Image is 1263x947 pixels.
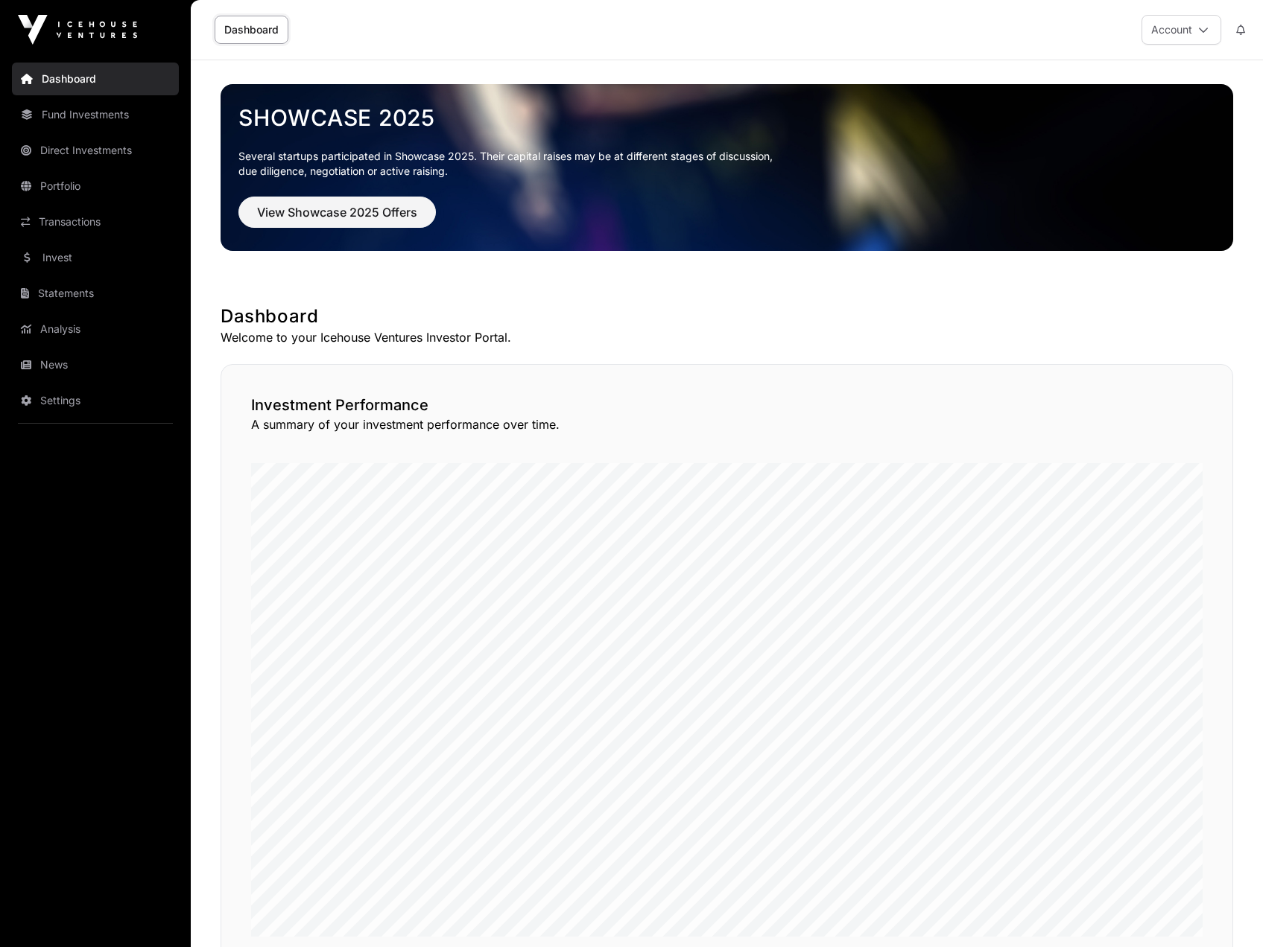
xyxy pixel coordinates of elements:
[12,277,179,310] a: Statements
[238,211,436,226] a: View Showcase 2025 Offers
[221,328,1233,346] p: Welcome to your Icehouse Ventures Investor Portal.
[221,304,1233,328] h1: Dashboard
[251,415,1203,433] p: A summary of your investment performance over time.
[221,84,1233,251] img: Showcase 2025
[12,348,179,381] a: News
[251,395,1203,415] h2: Investment Performance
[12,63,179,95] a: Dashboard
[238,197,436,228] button: View Showcase 2025 Offers
[12,241,179,274] a: Invest
[215,16,288,44] a: Dashboard
[12,170,179,203] a: Portfolio
[12,98,179,131] a: Fund Investments
[18,15,137,45] img: Icehouse Ventures Logo
[12,384,179,417] a: Settings
[12,313,179,345] a: Analysis
[238,149,1215,179] p: Several startups participated in Showcase 2025. Their capital raises may be at different stages o...
[257,203,417,221] span: View Showcase 2025 Offers
[12,205,179,238] a: Transactions
[238,104,1215,131] a: Showcase 2025
[12,134,179,167] a: Direct Investments
[1142,15,1221,45] button: Account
